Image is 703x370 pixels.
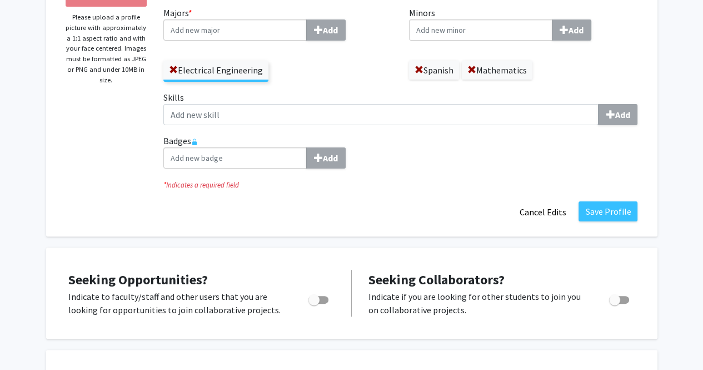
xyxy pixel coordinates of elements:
[409,19,552,41] input: MinorsAdd
[163,91,637,125] label: Skills
[598,104,637,125] button: Skills
[163,61,268,80] label: Electrical Engineering
[368,271,505,288] span: Seeking Collaborators?
[306,147,346,169] button: Badges
[368,290,588,317] p: Indicate if you are looking for other students to join you on collaborative projects.
[409,61,459,80] label: Spanish
[552,19,591,41] button: Minors
[409,6,638,41] label: Minors
[579,201,637,221] button: Save Profile
[512,201,573,223] button: Cancel Edits
[68,271,208,288] span: Seeking Opportunities?
[163,134,637,169] label: Badges
[163,147,307,169] input: BadgesAdd
[462,61,532,80] label: Mathematics
[306,19,346,41] button: Majors*
[66,12,147,85] p: Please upload a profile picture with approximately a 1:1 aspect ratio and with your face centered...
[615,109,630,120] b: Add
[605,290,635,307] div: Toggle
[163,19,307,41] input: Majors*Add
[8,320,47,362] iframe: Chat
[163,104,599,125] input: SkillsAdd
[68,290,287,317] p: Indicate to faculty/staff and other users that you are looking for opportunities to join collabor...
[304,290,335,307] div: Toggle
[569,24,584,36] b: Add
[323,152,338,164] b: Add
[323,24,338,36] b: Add
[163,6,392,41] label: Majors
[163,180,637,190] i: Indicates a required field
